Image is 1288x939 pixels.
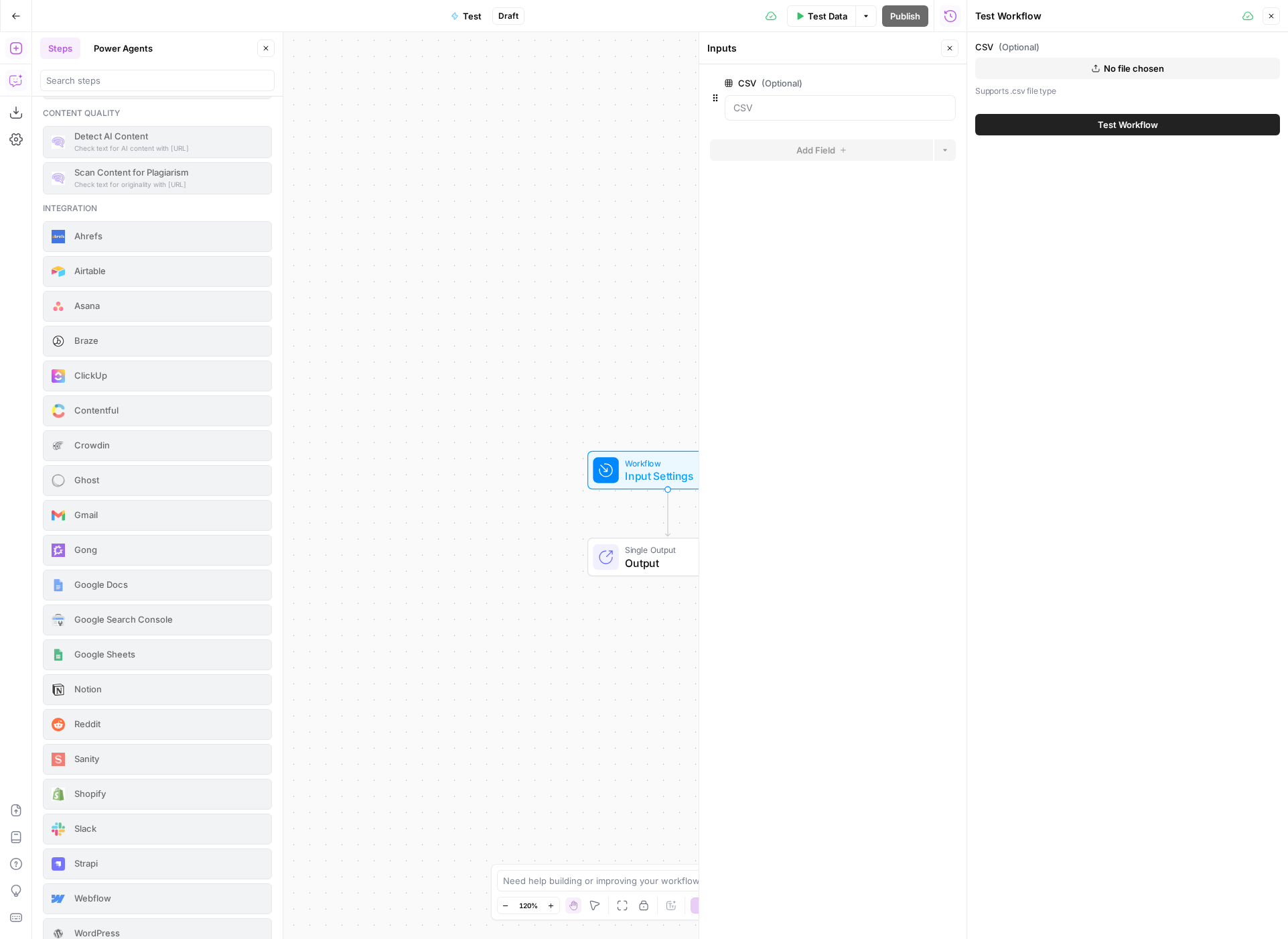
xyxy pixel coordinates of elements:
[975,58,1280,79] button: No file chosen
[519,900,538,911] span: 120%
[665,489,670,536] g: Edge from start to end
[543,538,792,576] div: Single OutputOutputEnd
[733,101,947,115] input: CSV
[787,5,855,27] button: Test Data
[625,555,713,571] span: Output
[707,42,937,55] div: Inputs
[40,38,80,59] button: Steps
[43,202,272,214] div: Integration
[975,40,1280,54] label: CSV
[86,38,161,59] button: Power Agents
[46,74,269,87] input: Search steps
[543,451,792,490] div: WorkflowInput SettingsInputs
[975,114,1280,135] button: Test Workflow
[625,468,705,484] span: Input Settings
[625,544,713,556] span: Single Output
[498,10,518,22] span: Draft
[808,9,847,23] span: Test Data
[882,5,928,27] button: Publish
[762,76,802,90] span: (Optional)
[443,5,490,27] button: Test
[625,456,705,469] span: Workflow
[1098,118,1158,131] span: Test Workflow
[43,107,272,119] div: Content quality
[890,9,920,23] span: Publish
[999,40,1040,54] span: (Optional)
[725,76,880,90] label: CSV
[1104,62,1164,75] span: No file chosen
[710,139,933,161] button: Add Field
[463,9,482,23] span: Test
[975,84,1280,98] p: Supports .csv file type
[796,143,835,157] span: Add Field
